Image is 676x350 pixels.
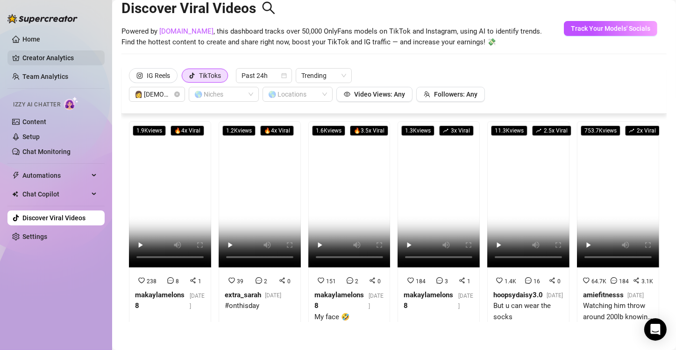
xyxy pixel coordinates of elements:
[237,278,243,285] span: 39
[167,277,174,284] span: message
[22,214,85,222] a: Discover Viral Videos
[301,69,346,83] span: Trending
[242,69,286,83] span: Past 24h
[493,301,563,322] div: But u can wear the socks
[225,291,261,299] strong: extra_sarah
[198,278,201,285] span: 1
[369,277,376,284] span: share-alt
[547,292,563,299] span: [DATE]
[369,293,384,309] span: [DATE]
[138,277,145,284] span: heart
[176,278,179,285] span: 8
[583,291,624,299] strong: amiefitnesss
[525,277,532,284] span: message
[491,126,527,136] span: 11.3K views
[443,128,448,133] span: rise
[326,278,336,285] span: 151
[436,277,443,284] span: message
[534,278,540,285] span: 16
[199,69,221,83] div: TikToks
[583,277,590,284] span: heart
[404,291,453,310] strong: makaylamelons8
[287,278,291,285] span: 0
[129,121,211,336] a: 1.9Kviews🔥4x Viral23881makaylamelons8[DATE]
[487,121,569,336] a: 11.3Kviewsrise2.5x Viral1.4K160hoopsydaisy3.0[DATE]But u can wear the socks
[458,293,473,309] span: [DATE]
[136,72,143,79] span: instagram
[407,277,414,284] span: heart
[536,128,541,133] span: rise
[627,292,644,299] span: [DATE]
[344,91,350,98] span: eye
[350,126,388,136] span: 🔥 3.5 x Viral
[22,233,47,240] a: Settings
[611,277,617,284] span: message
[416,278,426,285] span: 184
[190,277,196,284] span: share-alt
[147,278,157,285] span: 238
[159,27,213,35] a: [DOMAIN_NAME]
[577,121,659,336] a: 753.7Kviewsrise2x Viral64.7K1843.1Kamiefitnesss[DATE]Watching him throw around 200lb knowing you ...
[262,1,276,15] span: search
[22,148,71,155] a: Chat Monitoring
[7,14,78,23] img: logo-BBDzfeDw.svg
[416,87,485,102] button: Followers: Any
[641,278,653,285] span: 3.1K
[434,91,477,98] span: Followers: Any
[459,277,465,284] span: share-alt
[581,126,620,136] span: 753.7K views
[22,35,40,43] a: Home
[496,277,503,284] span: heart
[591,278,606,285] span: 64.7K
[12,191,18,197] img: Chat Copilot
[147,69,170,83] div: IG Reels
[133,126,166,136] span: 1.9K views
[135,291,185,310] strong: makaylamelons8
[377,278,381,285] span: 0
[260,126,294,136] span: 🔥 4 x Viral
[308,121,391,336] a: 1.6Kviews🔥3.5x Viral15120makaylamelons8[DATE]My face 🤣
[279,277,285,284] span: share-alt
[22,168,89,183] span: Automations
[222,126,256,136] span: 1.2K views
[347,277,353,284] span: message
[281,73,287,78] span: calendar
[314,291,364,310] strong: makaylamelons8
[401,126,434,136] span: 1.3K views
[314,312,384,323] div: My face 🤣
[22,118,46,126] a: Content
[571,25,650,32] span: Track Your Models' Socials
[629,128,634,133] span: rise
[532,126,571,136] span: 2.5 x Viral
[264,278,267,285] span: 2
[505,278,516,285] span: 1.4K
[318,277,324,284] span: heart
[13,100,60,109] span: Izzy AI Chatter
[398,121,480,336] a: 1.3Kviewsrise3x Viral18431makaylamelons8[DATE]
[135,87,179,101] span: 👩 Female
[445,278,448,285] span: 3
[467,278,470,285] span: 1
[190,293,205,309] span: [DATE]
[265,292,281,299] span: [DATE]
[64,97,78,110] img: AI Chatter
[557,278,561,285] span: 0
[424,91,430,98] span: team
[12,172,20,179] span: thunderbolt
[633,277,640,284] span: share-alt
[171,126,204,136] span: 🔥 4 x Viral
[228,277,235,284] span: heart
[312,126,345,136] span: 1.6K views
[439,126,474,136] span: 3 x Viral
[225,301,281,312] div: #onthisday
[619,278,629,285] span: 184
[256,277,262,284] span: message
[625,126,660,136] span: 2 x Viral
[354,91,405,98] span: Video Views: Any
[22,50,97,65] a: Creator Analytics
[219,121,301,336] a: 1.2Kviews🔥4x Viral3920extra_sarah[DATE]#onthisday
[22,187,89,202] span: Chat Copilot
[355,278,358,285] span: 2
[121,26,542,48] span: Powered by , this dashboard tracks over 50,000 OnlyFans models on TikTok and Instagram, using AI ...
[549,277,555,284] span: share-alt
